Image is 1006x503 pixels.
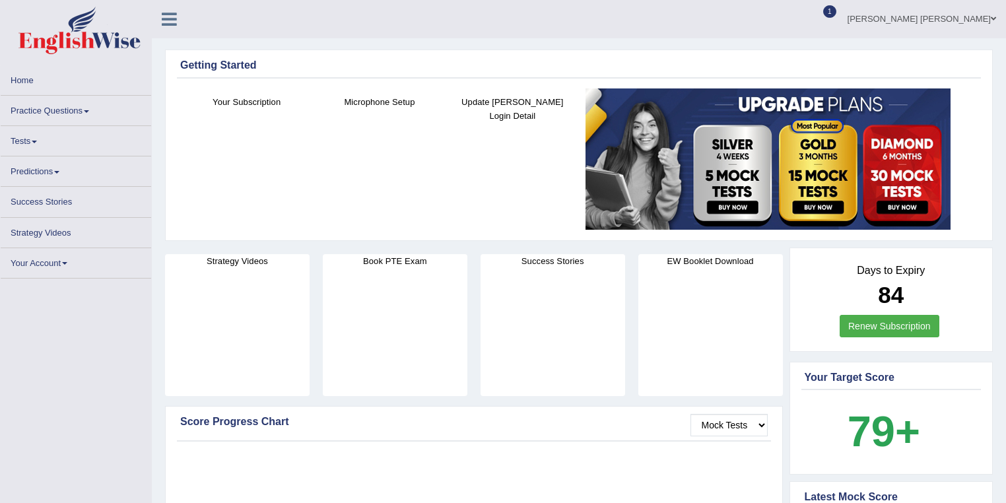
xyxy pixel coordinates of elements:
h4: Your Subscription [187,95,306,109]
h4: EW Booklet Download [638,254,783,268]
h4: Update [PERSON_NAME] Login Detail [453,95,572,123]
span: 1 [823,5,836,18]
a: Practice Questions [1,96,151,121]
h4: Microphone Setup [319,95,439,109]
a: Predictions [1,156,151,182]
img: small5.jpg [586,88,951,230]
a: Your Account [1,248,151,274]
b: 79+ [848,407,920,455]
b: 84 [878,282,904,308]
a: Tests [1,126,151,152]
a: Success Stories [1,187,151,213]
div: Getting Started [180,57,978,73]
h4: Days to Expiry [805,265,978,277]
h4: Book PTE Exam [323,254,467,268]
h4: Success Stories [481,254,625,268]
div: Score Progress Chart [180,414,768,430]
a: Renew Subscription [840,315,939,337]
a: Home [1,65,151,91]
h4: Strategy Videos [165,254,310,268]
a: Strategy Videos [1,218,151,244]
div: Your Target Score [805,370,978,386]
